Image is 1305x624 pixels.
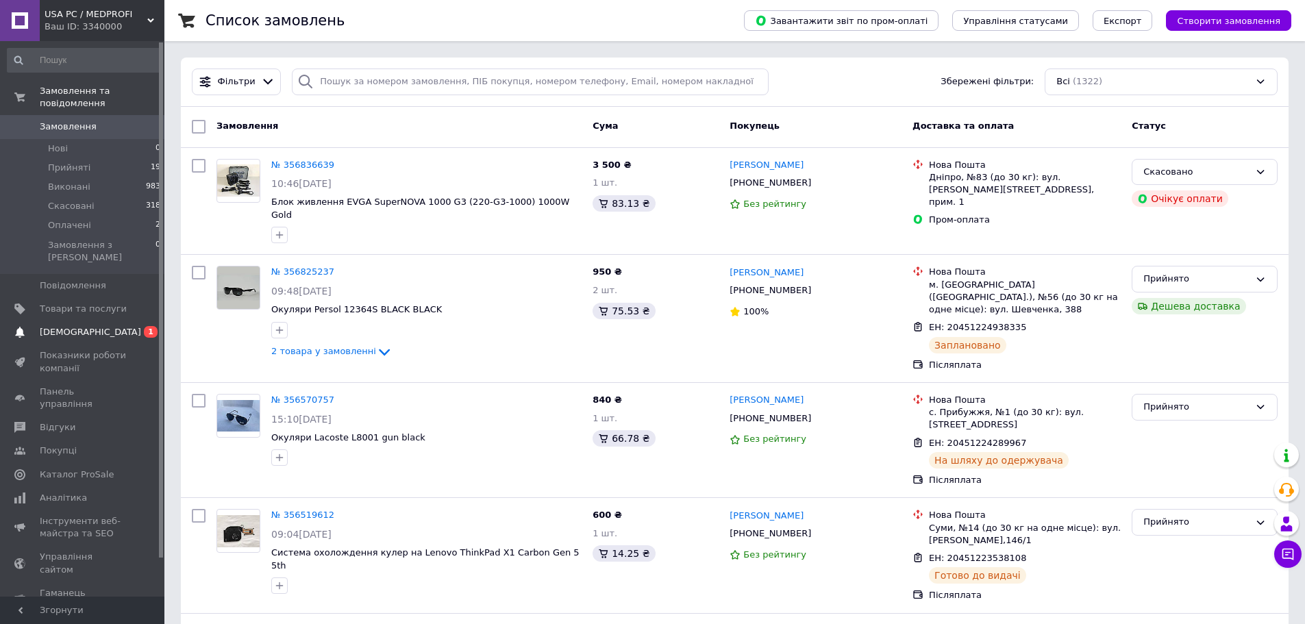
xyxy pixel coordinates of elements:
span: 1 [144,326,158,338]
span: ЕН: 20451224289967 [929,438,1026,448]
span: ЕН: 20451224938335 [929,322,1026,332]
span: 2 шт. [593,285,617,295]
a: Окуляри Persol 12364S BLACK BLACK [271,304,442,314]
span: [PHONE_NUMBER] [730,528,811,538]
span: Інструменти веб-майстра та SEO [40,515,127,540]
span: Відгуки [40,421,75,434]
div: Прийнято [1143,515,1250,529]
a: Фото товару [216,394,260,438]
span: Виконані [48,181,90,193]
span: Аналітика [40,492,87,504]
div: Прийнято [1143,272,1250,286]
a: Фото товару [216,159,260,203]
span: Без рейтингу [743,434,806,444]
span: Всі [1056,75,1070,88]
span: 100% [743,306,769,316]
span: Скасовані [48,200,95,212]
span: Повідомлення [40,279,106,292]
div: Нова Пошта [929,266,1121,278]
a: № 356825237 [271,266,334,277]
img: Фото товару [217,515,260,547]
span: 15:10[DATE] [271,414,332,425]
div: Заплановано [929,337,1006,353]
span: Покупець [730,121,780,131]
button: Створити замовлення [1166,10,1291,31]
span: Панель управління [40,386,127,410]
div: Дніпро, №83 (до 30 кг): вул. [PERSON_NAME][STREET_ADDRESS], прим. 1 [929,171,1121,209]
a: № 356519612 [271,510,334,520]
a: Фото товару [216,509,260,553]
div: 83.13 ₴ [593,195,655,212]
div: Готово до видачі [929,567,1026,584]
span: [PHONE_NUMBER] [730,177,811,188]
input: Пошук за номером замовлення, ПІБ покупця, номером телефону, Email, номером накладної [292,68,769,95]
span: Управління статусами [963,16,1068,26]
a: [PERSON_NAME] [730,510,804,523]
span: 600 ₴ [593,510,622,520]
span: Завантажити звіт по пром-оплаті [755,14,928,27]
span: Каталог ProSale [40,469,114,481]
span: 0 [156,239,160,264]
div: Нова Пошта [929,394,1121,406]
button: Експорт [1093,10,1153,31]
span: 09:04[DATE] [271,529,332,540]
span: Доставка та оплата [912,121,1014,131]
button: Управління статусами [952,10,1079,31]
span: Товари та послуги [40,303,127,315]
a: Окуляри Lacoste L8001 gun black [271,432,425,442]
a: Система охолождення кулер на Lenovo ThinkPad X1 Carbon Gen 5 5th [271,547,580,571]
input: Пошук [7,48,162,73]
a: Створити замовлення [1152,15,1291,25]
span: Управління сайтом [40,551,127,575]
button: Чат з покупцем [1274,540,1302,568]
img: Фото товару [217,266,260,309]
span: 1 шт. [593,528,617,538]
span: USA PC / MEDPROFI [45,8,147,21]
div: Дешева доставка [1132,298,1245,314]
span: Прийняті [48,162,90,174]
button: Завантажити звіт по пром-оплаті [744,10,939,31]
span: ЕН: 20451223538108 [929,553,1026,563]
div: Скасовано [1143,165,1250,179]
span: [DEMOGRAPHIC_DATA] [40,326,141,338]
div: Суми, №14 (до 30 кг на одне місце): вул. [PERSON_NAME],146/1 [929,522,1121,547]
span: 09:48[DATE] [271,286,332,297]
img: Фото товару [217,400,260,432]
span: 2 товара у замовленні [271,347,376,357]
span: 1 шт. [593,177,617,188]
div: Нова Пошта [929,509,1121,521]
div: с. Прибужжя, №1 (до 30 кг): вул. [STREET_ADDRESS] [929,406,1121,431]
a: Фото товару [216,266,260,310]
span: Гаманець компанії [40,587,127,612]
img: Фото товару [217,164,260,197]
span: Створити замовлення [1177,16,1280,26]
span: (1322) [1073,76,1102,86]
div: Пром-оплата [929,214,1121,226]
span: Без рейтингу [743,199,806,209]
h1: Список замовлень [206,12,345,29]
span: 983 [146,181,160,193]
span: 10:46[DATE] [271,178,332,189]
a: 2 товара у замовленні [271,346,393,356]
span: Cума [593,121,618,131]
div: На шляху до одержувача [929,452,1069,469]
span: 19 [151,162,160,174]
span: Замовлення та повідомлення [40,85,164,110]
span: [PHONE_NUMBER] [730,413,811,423]
span: Фільтри [218,75,256,88]
span: Експорт [1104,16,1142,26]
a: [PERSON_NAME] [730,266,804,279]
a: № 356836639 [271,160,334,170]
span: Нові [48,142,68,155]
div: Ваш ID: 3340000 [45,21,164,33]
a: Блок живлення EVGA SuperNOVA 1000 G3 (220-G3-1000) 1000W Gold [271,197,569,220]
span: Без рейтингу [743,549,806,560]
a: [PERSON_NAME] [730,159,804,172]
div: 14.25 ₴ [593,545,655,562]
span: 840 ₴ [593,395,622,405]
div: Післяплата [929,589,1121,601]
